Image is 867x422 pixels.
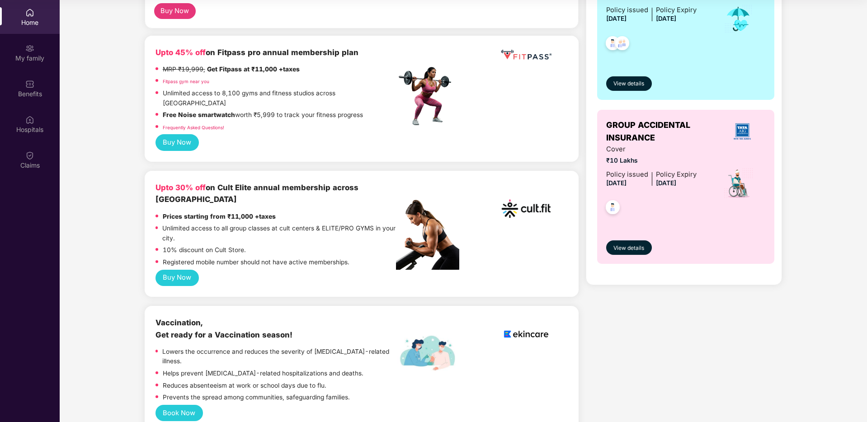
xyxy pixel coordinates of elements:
div: Policy issued [606,5,648,15]
button: Buy Now [155,270,199,286]
p: 10% discount on Cult Store. [163,245,246,255]
b: on Cult Elite annual membership across [GEOGRAPHIC_DATA] [155,183,358,204]
b: on Fitpass pro annual membership plan [155,48,358,57]
p: Registered mobile number should not have active memberships. [163,258,349,267]
button: View details [606,76,652,91]
button: Buy Now [154,3,196,19]
a: Frequently Asked Questions! [163,125,224,130]
strong: Free Noise smartwatch [163,111,235,118]
img: svg+xml;base64,PHN2ZyB4bWxucz0iaHR0cDovL3d3dy53My5vcmcvMjAwMC9zdmciIHdpZHRoPSI0OC45NDMiIGhlaWdodD... [602,33,624,56]
p: Helps prevent [MEDICAL_DATA]-related hospitalizations and deaths. [163,369,363,379]
span: [DATE] [656,179,676,187]
img: svg+xml;base64,PHN2ZyB3aWR0aD0iMjAiIGhlaWdodD0iMjAiIHZpZXdCb3g9IjAgMCAyMCAyMCIgZmlsbD0ibm9uZSIgeG... [25,44,34,53]
p: Lowers the occurrence and reduces the severity of [MEDICAL_DATA]-related illness. [162,347,396,366]
img: insurerLogo [730,119,754,144]
span: ₹10 Lakhs [606,156,697,166]
img: icon [724,4,753,34]
img: svg+xml;base64,PHN2ZyB4bWxucz0iaHR0cDovL3d3dy53My5vcmcvMjAwMC9zdmciIHdpZHRoPSI0OC45NDMiIGhlaWdodD... [611,33,633,56]
p: worth ₹5,999 to track your fitness progress [163,110,363,120]
span: [DATE] [656,15,676,22]
a: Fitpass gym near you [163,79,209,84]
span: [DATE] [606,15,627,22]
span: View details [613,80,644,88]
p: Unlimited access to 8,100 gyms and fitness studios across [GEOGRAPHIC_DATA] [163,89,396,108]
img: svg+xml;base64,PHN2ZyB4bWxucz0iaHR0cDovL3d3dy53My5vcmcvMjAwMC9zdmciIHdpZHRoPSI0OC45NDMiIGhlaWdodD... [602,197,624,220]
span: View details [613,244,644,253]
div: Policy Expiry [656,169,697,180]
p: Unlimited access to all group classes at cult centers & ELITE/PRO GYMS in your city. [162,224,396,243]
strong: Prices starting from ₹11,000 +taxes [163,213,276,220]
b: Vaccination, Get ready for a Vaccination season! [155,318,292,339]
div: Policy issued [606,169,648,180]
b: Upto 45% off [155,48,206,57]
span: Cover [606,144,697,155]
button: Buy Now [155,134,199,151]
span: GROUP ACCIDENTAL INSURANCE [606,119,719,145]
button: View details [606,240,652,255]
img: logoEkincare.png [499,317,553,352]
button: Book Now [155,405,203,422]
p: Prevents the spread among communities, safeguarding families. [163,393,350,403]
img: icon [723,168,754,199]
img: fppp.png [499,47,553,63]
del: MRP ₹19,999, [163,66,205,73]
img: fpp.png [396,65,459,128]
img: svg+xml;base64,PHN2ZyBpZD0iSG9tZSIgeG1sbnM9Imh0dHA6Ly93d3cudzMub3JnLzIwMDAvc3ZnIiB3aWR0aD0iMjAiIG... [25,8,34,17]
img: pc2.png [396,200,459,270]
b: Upto 30% off [155,183,206,192]
span: [DATE] [606,179,627,187]
img: svg+xml;base64,PHN2ZyBpZD0iQ2xhaW0iIHhtbG5zPSJodHRwOi8vd3d3LnczLm9yZy8yMDAwL3N2ZyIgd2lkdGg9IjIwIi... [25,151,34,160]
strong: Get Fitpass at ₹11,000 +taxes [207,66,300,73]
div: Policy Expiry [656,5,697,15]
img: cult.png [499,182,553,236]
img: svg+xml;base64,PHN2ZyBpZD0iQmVuZWZpdHMiIHhtbG5zPSJodHRwOi8vd3d3LnczLm9yZy8yMDAwL3N2ZyIgd2lkdGg9Ij... [25,80,34,89]
img: svg+xml;base64,PHN2ZyBpZD0iSG9zcGl0YWxzIiB4bWxucz0iaHR0cDovL3d3dy53My5vcmcvMjAwMC9zdmciIHdpZHRoPS... [25,115,34,124]
p: Reduces absenteeism at work or school days due to flu. [163,381,326,391]
img: labelEkincare.png [396,335,459,371]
